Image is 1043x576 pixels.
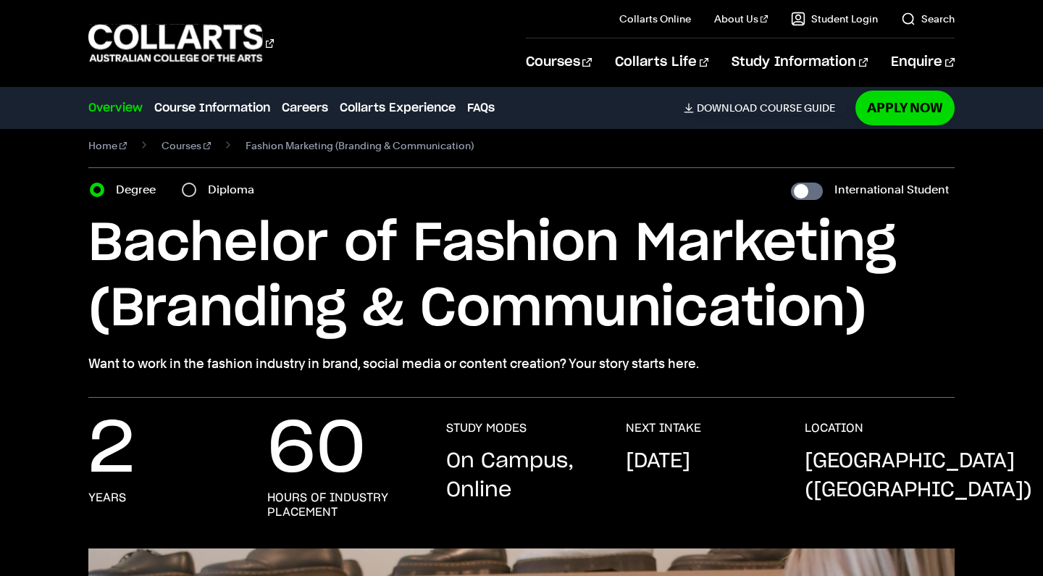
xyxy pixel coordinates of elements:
a: Courses [162,135,211,156]
a: Courses [526,38,592,86]
h3: LOCATION [805,421,863,435]
a: Enquire [891,38,954,86]
a: Apply Now [855,91,955,125]
a: Home [88,135,127,156]
label: International Student [834,180,949,200]
a: Collarts Online [619,12,691,26]
p: On Campus, Online [446,447,596,505]
a: Course Information [154,99,270,117]
h3: hours of industry placement [267,491,417,519]
p: Want to work in the fashion industry in brand, social media or content creation? Your story start... [88,354,954,374]
a: FAQs [467,99,495,117]
h1: Bachelor of Fashion Marketing (Branding & Communication) [88,212,954,342]
h3: NEXT INTAKE [626,421,701,435]
p: [DATE] [626,447,690,476]
a: Collarts Life [615,38,708,86]
p: 60 [267,421,366,479]
span: Download [697,101,757,114]
a: Overview [88,99,143,117]
a: Study Information [732,38,868,86]
label: Diploma [208,180,263,200]
a: Collarts Experience [340,99,456,117]
h3: years [88,491,126,505]
p: [GEOGRAPHIC_DATA] ([GEOGRAPHIC_DATA]) [805,447,1032,505]
label: Degree [116,180,164,200]
span: Fashion Marketing (Branding & Communication) [246,135,474,156]
a: Careers [282,99,328,117]
div: Go to homepage [88,22,274,64]
a: Student Login [791,12,878,26]
a: About Us [714,12,768,26]
a: Search [901,12,955,26]
p: 2 [88,421,135,479]
a: DownloadCourse Guide [684,101,847,114]
h3: STUDY MODES [446,421,527,435]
